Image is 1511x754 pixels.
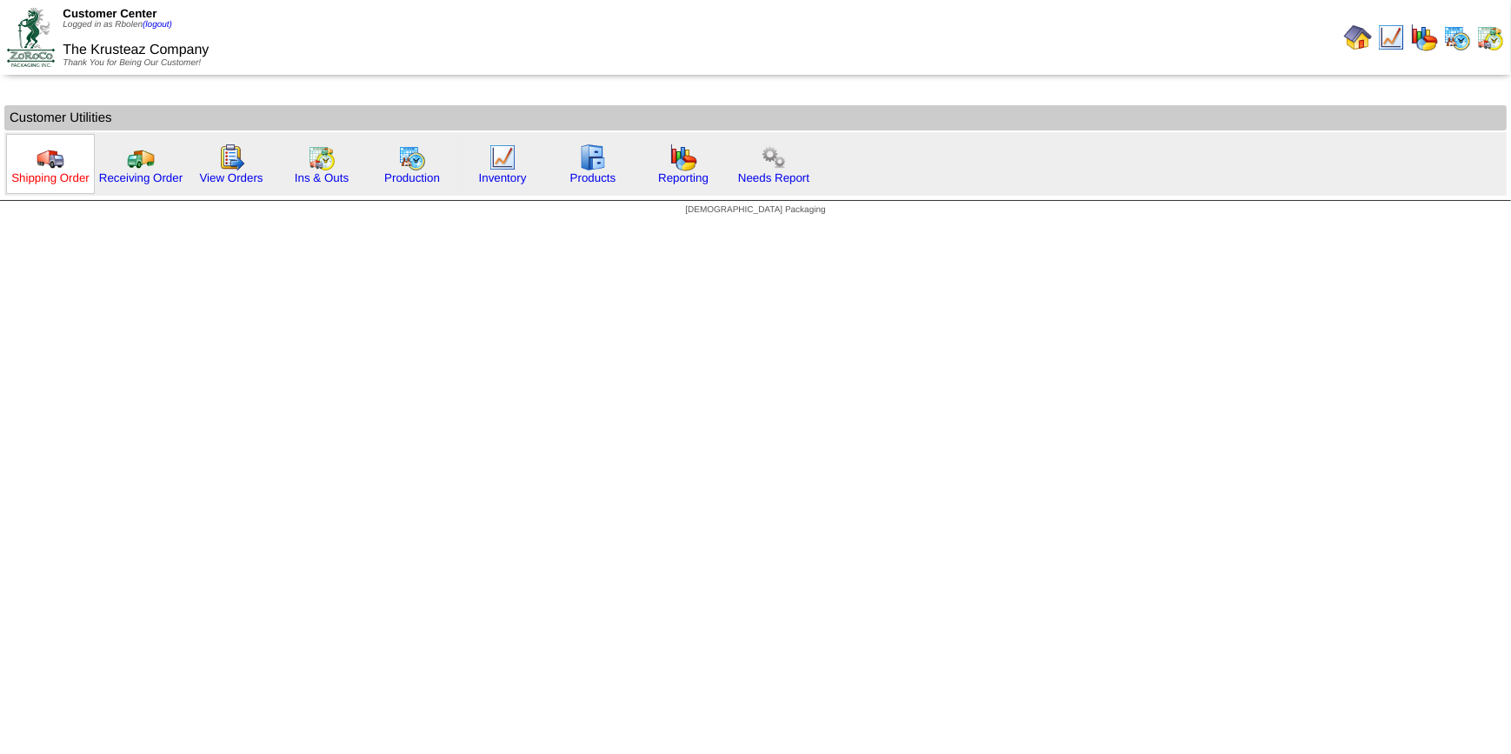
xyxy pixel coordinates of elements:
[760,143,788,171] img: workflow.png
[1377,23,1405,51] img: line_graph.gif
[398,143,426,171] img: calendarprod.gif
[384,171,440,184] a: Production
[7,8,55,66] img: ZoRoCo_Logo(Green%26Foil)%20jpg.webp
[1410,23,1438,51] img: graph.gif
[1443,23,1471,51] img: calendarprod.gif
[479,171,527,184] a: Inventory
[669,143,697,171] img: graph.gif
[99,171,183,184] a: Receiving Order
[63,58,201,68] span: Thank You for Being Our Customer!
[199,171,263,184] a: View Orders
[63,43,209,57] span: The Krusteaz Company
[738,171,809,184] a: Needs Report
[489,143,516,171] img: line_graph.gif
[4,105,1507,130] td: Customer Utilities
[63,7,156,20] span: Customer Center
[308,143,336,171] img: calendarinout.gif
[217,143,245,171] img: workorder.gif
[658,171,709,184] a: Reporting
[63,20,172,30] span: Logged in as Rbolen
[570,171,616,184] a: Products
[579,143,607,171] img: cabinet.gif
[1344,23,1372,51] img: home.gif
[1476,23,1504,51] img: calendarinout.gif
[143,20,172,30] a: (logout)
[295,171,349,184] a: Ins & Outs
[127,143,155,171] img: truck2.gif
[37,143,64,171] img: truck.gif
[685,205,825,215] span: [DEMOGRAPHIC_DATA] Packaging
[11,171,90,184] a: Shipping Order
